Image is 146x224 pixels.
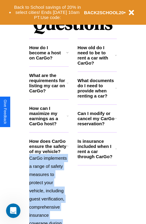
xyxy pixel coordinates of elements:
[6,203,20,218] iframe: Intercom live chat
[78,139,115,159] h3: Is insurance included when I rent a car through CarGo?
[78,111,115,126] h3: Can I modify or cancel my CarGo reservation?
[29,45,66,60] h3: How do I become a host on CarGo?
[84,10,124,15] b: BACK2SCHOOL20
[78,45,115,66] h3: How old do I need to be to rent a car with CarGo?
[11,3,84,22] button: Back to School savings of 20% in select cities! Ends [DATE] 10am PT.Use code:
[29,73,67,93] h3: What are the requirements for listing my car on CarGo?
[78,78,116,98] h3: What documents do I need to provide when renting a car?
[3,100,7,124] div: Give Feedback
[29,139,67,154] h3: How does CarGo ensure the safety of my vehicle?
[29,106,67,126] h3: How can I maximize my earnings as a CarGo host?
